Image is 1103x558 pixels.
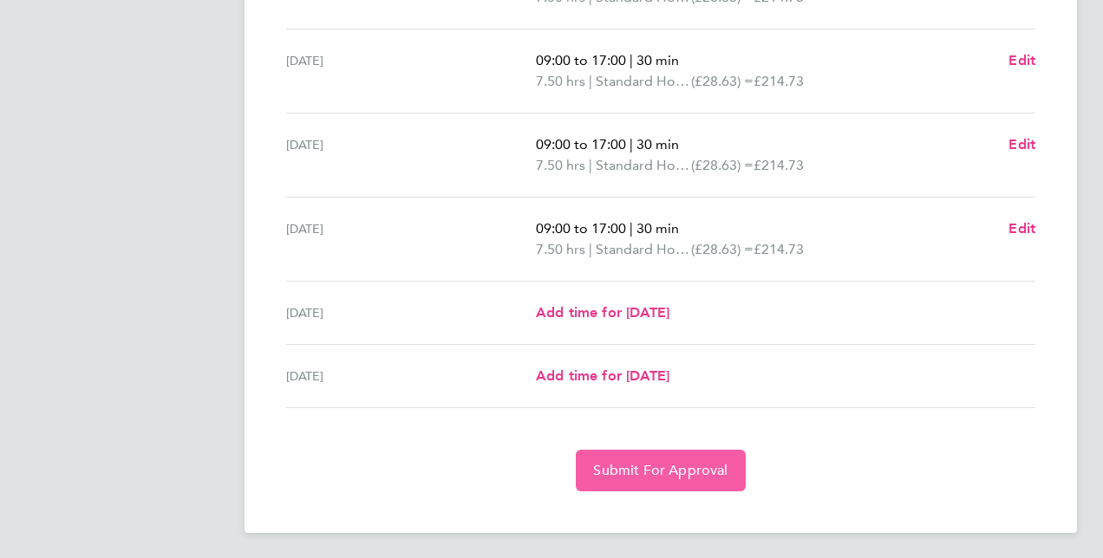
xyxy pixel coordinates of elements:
a: Edit [1008,50,1035,71]
span: | [589,157,592,173]
span: Add time for [DATE] [536,304,669,321]
span: | [589,241,592,257]
span: (£28.63) = [691,241,754,257]
span: 7.50 hrs [536,241,585,257]
span: | [630,52,633,68]
span: 09:00 to 17:00 [536,52,626,68]
a: Edit [1008,134,1035,155]
span: | [630,220,633,237]
button: Submit For Approval [576,450,745,491]
span: £214.73 [754,73,804,89]
span: Edit [1008,136,1035,152]
span: 09:00 to 17:00 [536,220,626,237]
div: [DATE] [286,218,536,260]
a: Add time for [DATE] [536,366,669,386]
span: 30 min [636,136,679,152]
span: Submit For Approval [593,462,728,479]
span: Edit [1008,220,1035,237]
span: 30 min [636,220,679,237]
div: [DATE] [286,50,536,92]
a: Edit [1008,218,1035,239]
div: [DATE] [286,302,536,323]
span: | [630,136,633,152]
a: Add time for [DATE] [536,302,669,323]
span: Standard Hourly [596,155,691,176]
span: £214.73 [754,241,804,257]
span: Standard Hourly [596,239,691,260]
span: Standard Hourly [596,71,691,92]
span: (£28.63) = [691,73,754,89]
span: (£28.63) = [691,157,754,173]
span: 7.50 hrs [536,157,585,173]
span: 30 min [636,52,679,68]
span: 7.50 hrs [536,73,585,89]
div: [DATE] [286,134,536,176]
span: £214.73 [754,157,804,173]
span: 09:00 to 17:00 [536,136,626,152]
span: Add time for [DATE] [536,367,669,384]
span: | [589,73,592,89]
div: [DATE] [286,366,536,386]
span: Edit [1008,52,1035,68]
